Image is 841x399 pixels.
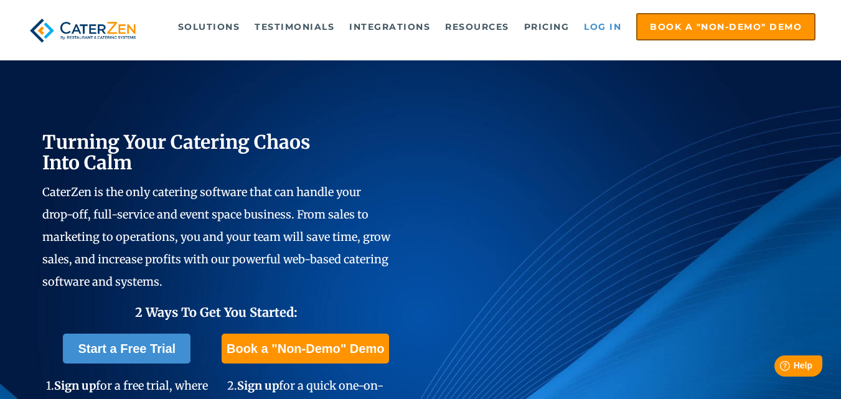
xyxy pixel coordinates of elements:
[222,334,389,364] a: Book a "Non-Demo" Demo
[42,185,390,289] span: CaterZen is the only catering software that can handle your drop-off, full-service and event spac...
[135,304,298,320] span: 2 Ways To Get You Started:
[730,350,827,385] iframe: Help widget launcher
[636,13,815,40] a: Book a "Non-Demo" Demo
[343,14,436,39] a: Integrations
[237,378,279,393] span: Sign up
[42,130,311,174] span: Turning Your Catering Chaos Into Calm
[26,13,141,48] img: caterzen
[161,13,816,40] div: Navigation Menu
[439,14,515,39] a: Resources
[518,14,576,39] a: Pricing
[54,378,96,393] span: Sign up
[63,334,190,364] a: Start a Free Trial
[248,14,341,39] a: Testimonials
[172,14,247,39] a: Solutions
[578,14,627,39] a: Log in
